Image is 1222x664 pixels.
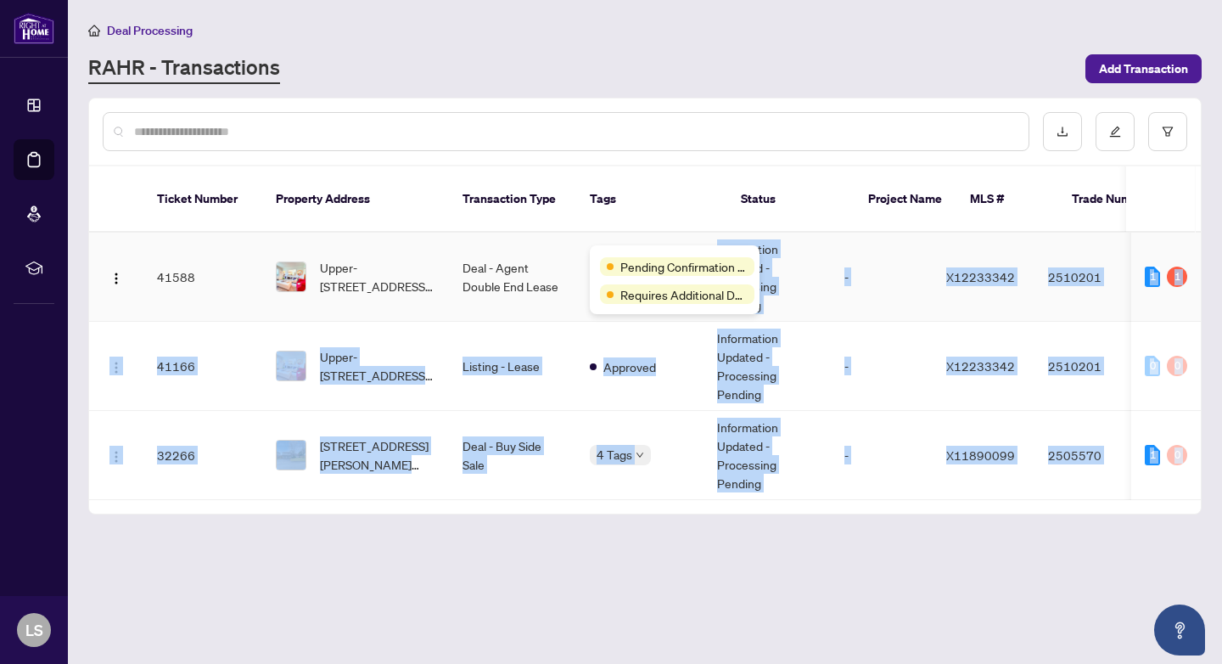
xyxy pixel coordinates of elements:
[1057,126,1068,138] span: download
[143,322,262,411] td: 41166
[946,269,1015,284] span: X12233342
[1034,411,1153,500] td: 2505570
[109,361,123,374] img: Logo
[88,53,280,84] a: RAHR - Transactions
[143,166,262,233] th: Ticket Number
[1058,166,1177,233] th: Trade Number
[1167,356,1187,376] div: 0
[1145,445,1160,465] div: 1
[320,347,435,385] span: Upper-[STREET_ADDRESS][PERSON_NAME]
[1167,445,1187,465] div: 0
[1154,605,1205,656] button: Open asap
[620,257,748,276] span: Pending Confirmation of Closing
[1096,112,1135,151] button: edit
[143,411,262,500] td: 32266
[103,352,130,380] button: Logo
[107,23,193,38] span: Deal Processing
[855,166,956,233] th: Project Name
[88,25,100,37] span: home
[703,411,831,500] td: Information Updated - Processing Pending
[1085,54,1202,83] button: Add Transaction
[25,618,43,642] span: LS
[320,258,435,295] span: Upper-[STREET_ADDRESS][PERSON_NAME]
[597,445,632,464] span: 4 Tags
[449,322,576,411] td: Listing - Lease
[277,352,305,380] img: thumbnail-img
[831,322,933,411] td: -
[277,441,305,470] img: thumbnail-img
[1148,112,1187,151] button: filter
[703,322,831,411] td: Information Updated - Processing Pending
[449,166,576,233] th: Transaction Type
[262,166,449,233] th: Property Address
[1109,126,1121,138] span: edit
[620,285,748,304] span: Requires Additional Docs
[727,166,855,233] th: Status
[449,233,576,322] td: Deal - Agent Double End Lease
[1145,356,1160,376] div: 0
[831,411,933,500] td: -
[103,263,130,290] button: Logo
[103,442,130,469] button: Logo
[1034,233,1153,322] td: 2510201
[831,233,933,322] td: -
[1167,267,1187,287] div: 1
[603,357,656,376] span: Approved
[1162,126,1174,138] span: filter
[277,262,305,291] img: thumbnail-img
[636,451,644,459] span: down
[14,13,54,44] img: logo
[1099,55,1188,82] span: Add Transaction
[449,411,576,500] td: Deal - Buy Side Sale
[1043,112,1082,151] button: download
[320,436,435,474] span: [STREET_ADDRESS][PERSON_NAME][PERSON_NAME]
[109,450,123,464] img: Logo
[946,358,1015,374] span: X12233342
[1034,322,1153,411] td: 2510201
[143,233,262,322] td: 41588
[109,272,123,285] img: Logo
[956,166,1058,233] th: MLS #
[946,447,1015,463] span: X11890099
[703,233,831,322] td: Information Updated - Processing Pending
[576,166,727,233] th: Tags
[1145,267,1160,287] div: 1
